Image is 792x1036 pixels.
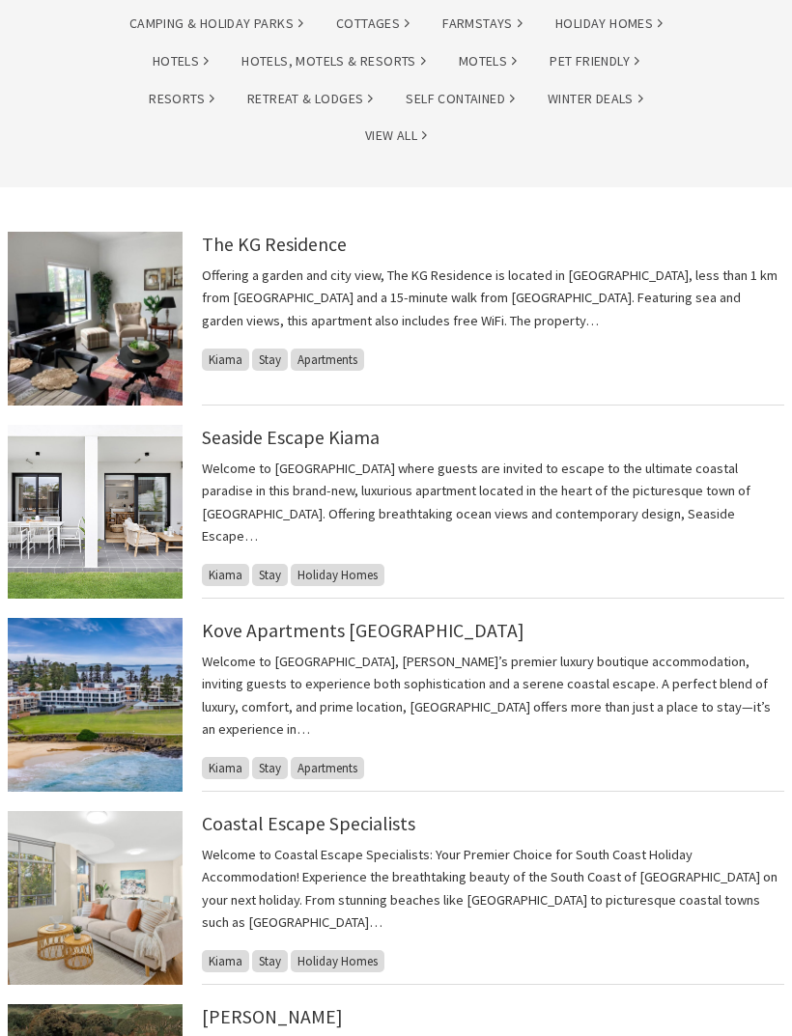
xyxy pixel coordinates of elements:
a: Pet Friendly [550,50,639,72]
a: Resorts [149,88,214,110]
a: Farmstays [442,13,523,35]
span: Holiday Homes [291,564,384,586]
p: Welcome to [GEOGRAPHIC_DATA], [PERSON_NAME]’s premier luxury boutique accommodation, inviting gue... [202,651,784,741]
span: Holiday Homes [291,950,384,972]
a: View All [365,125,427,147]
p: Welcome to Coastal Escape Specialists: Your Premier Choice for South Coast Holiday Accommodation!... [202,844,784,934]
a: Self Contained [406,88,515,110]
span: Kiama [202,950,249,972]
span: Apartments [291,349,364,371]
p: Offering a garden and city view, The KG Residence is located in [GEOGRAPHIC_DATA], less than 1 km... [202,265,784,331]
span: Stay [252,349,288,371]
a: Hotels, Motels & Resorts [241,50,426,72]
span: Stay [252,950,288,972]
a: Camping & Holiday Parks [129,13,303,35]
span: Apartments [291,757,364,779]
a: Holiday Homes [555,13,663,35]
a: Retreat & Lodges [247,88,373,110]
a: Seaside Escape Kiama [202,426,380,449]
span: Kiama [202,349,249,371]
a: Motels [459,50,517,72]
p: Welcome to [GEOGRAPHIC_DATA] where guests are invited to escape to the ultimate coastal paradise ... [202,458,784,547]
a: Cottages [336,13,410,35]
a: Hotels [153,50,209,72]
span: Kiama [202,564,249,586]
span: Stay [252,757,288,779]
span: Kiama [202,757,249,779]
a: The KG Residence [202,233,347,256]
a: [PERSON_NAME] [202,1005,343,1028]
a: Coastal Escape Specialists [202,812,415,835]
a: Kove Apartments [GEOGRAPHIC_DATA] [202,619,524,642]
a: Winter Deals [548,88,643,110]
span: Stay [252,564,288,586]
